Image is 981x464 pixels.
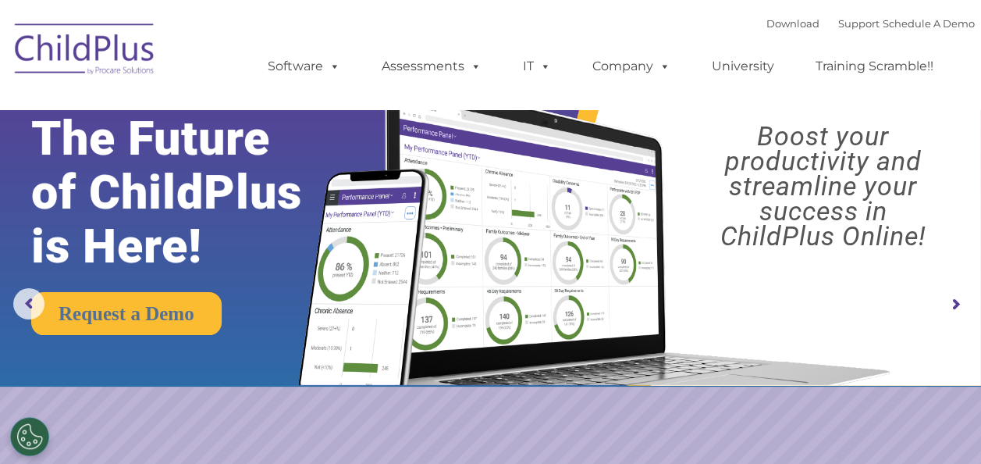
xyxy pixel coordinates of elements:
rs-layer: The Future of ChildPlus is Here! [31,112,344,273]
a: Training Scramble!! [800,51,949,82]
span: Last name [217,103,265,115]
a: Company [577,51,686,82]
a: Software [252,51,356,82]
a: Support [838,17,880,30]
img: ChildPlus by Procare Solutions [7,12,163,91]
rs-layer: Boost your productivity and streamline your success in ChildPlus Online! [677,123,969,248]
a: Schedule A Demo [883,17,975,30]
a: Download [766,17,819,30]
font: | [766,17,975,30]
a: University [696,51,790,82]
a: Request a Demo [31,292,222,335]
span: Phone number [217,167,283,179]
a: Assessments [366,51,497,82]
a: IT [507,51,567,82]
button: Cookies Settings [10,417,49,456]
